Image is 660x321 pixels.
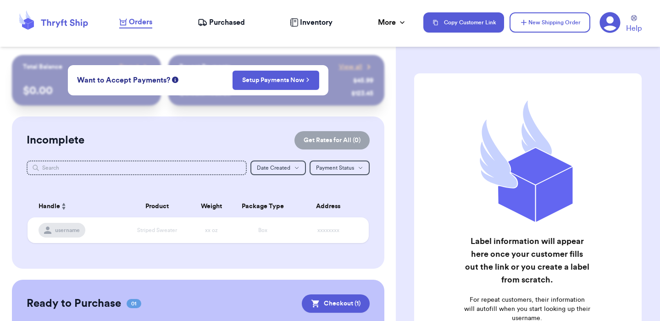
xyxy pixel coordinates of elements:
a: Help [626,15,642,34]
a: Inventory [290,17,333,28]
th: Address [294,195,369,217]
span: Want to Accept Payments? [77,75,170,86]
button: Date Created [250,160,306,175]
th: Product [123,195,191,217]
span: Date Created [257,165,290,171]
button: Sort ascending [60,201,67,212]
h2: Ready to Purchase [27,296,121,311]
span: username [55,227,80,234]
button: Setup Payments Now [233,71,319,90]
span: Striped Sweater [137,227,177,233]
span: View all [339,62,362,72]
a: Purchased [198,17,245,28]
a: Payout [119,62,150,72]
div: $ 123.45 [351,89,373,98]
div: More [378,17,407,28]
th: Weight [191,195,232,217]
span: Purchased [209,17,245,28]
span: 01 [127,299,141,308]
span: Help [626,23,642,34]
button: Checkout (1) [302,294,370,313]
button: Payment Status [310,160,370,175]
span: Payment Status [316,165,354,171]
a: Orders [119,17,152,28]
button: New Shipping Order [510,12,590,33]
div: $ 45.99 [353,76,373,85]
p: Total Balance [23,62,62,72]
span: Orders [129,17,152,28]
button: Get Rates for All (0) [294,131,370,149]
h2: Label information will appear here once your customer fills out the link or you create a label fr... [464,235,590,286]
span: Box [258,227,267,233]
button: Copy Customer Link [423,12,504,33]
span: xxxxxxxx [317,227,339,233]
span: Payout [119,62,139,72]
span: Handle [39,202,60,211]
span: Inventory [300,17,333,28]
a: Setup Payments Now [242,76,310,85]
p: $ 0.00 [23,83,150,98]
span: xx oz [205,227,218,233]
input: Search [27,160,247,175]
th: Package Type [232,195,294,217]
p: Recent Payments [179,62,230,72]
a: View all [339,62,373,72]
h2: Incomplete [27,133,84,148]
